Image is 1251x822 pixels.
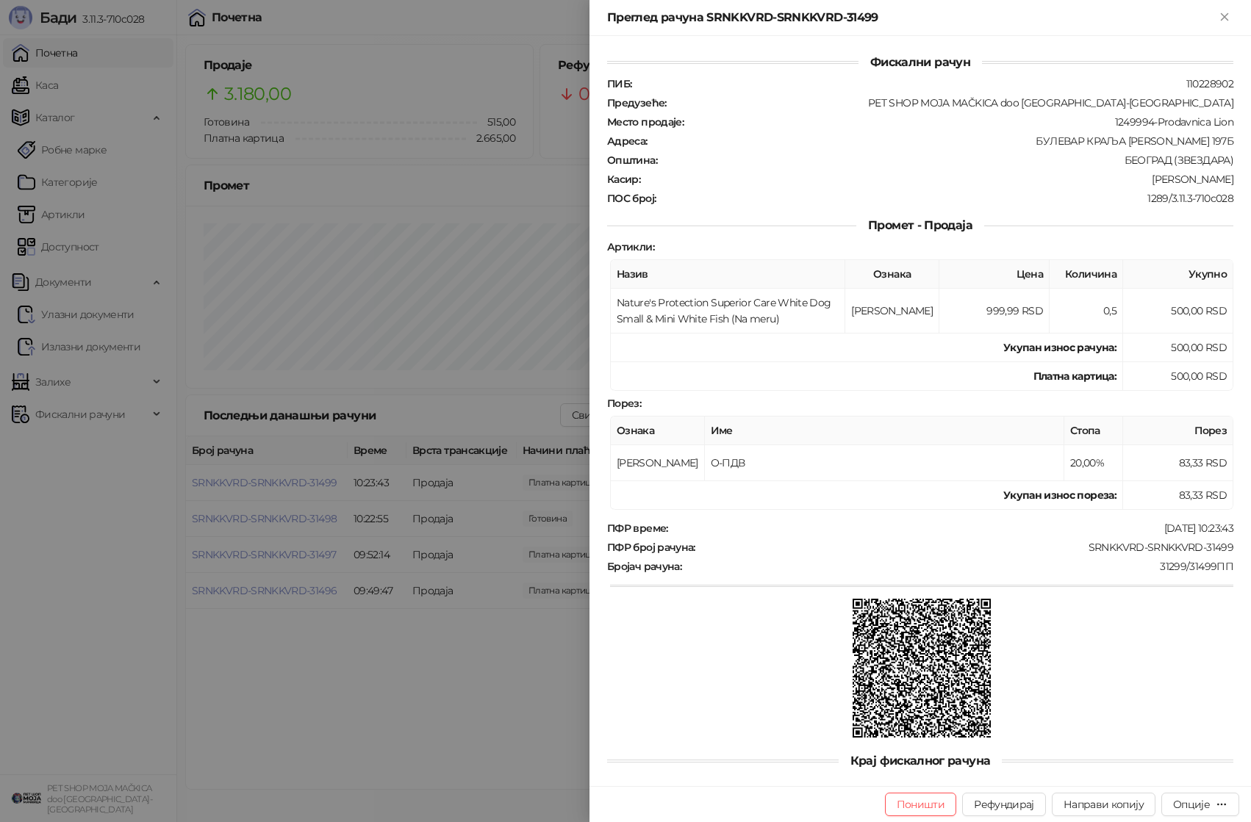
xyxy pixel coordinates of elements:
[659,154,1235,167] div: БЕОГРАД (ЗВЕЗДАРА)
[1173,798,1210,811] div: Опције
[607,96,667,109] strong: Предузеће :
[1064,417,1123,445] th: Стопа
[607,240,654,253] strong: Артикли :
[607,522,668,535] strong: ПФР време :
[1216,9,1233,26] button: Close
[1161,793,1239,816] button: Опције
[697,541,1235,554] div: SRNKKVRD-SRNKKVRD-31499
[1123,445,1233,481] td: 83,33 RSD
[1050,260,1123,289] th: Количина
[683,560,1235,573] div: 31299/31499ПП
[670,522,1235,535] div: [DATE] 10:23:43
[607,154,657,167] strong: Општина :
[1003,488,1116,502] strong: Укупан износ пореза:
[839,754,1003,768] span: Крај фискалног рачуна
[1123,417,1233,445] th: Порез
[1050,289,1123,334] td: 0,5
[853,599,992,738] img: QR код
[845,289,939,334] td: [PERSON_NAME]
[705,417,1064,445] th: Име
[607,560,681,573] strong: Бројач рачуна :
[1064,798,1144,811] span: Направи копију
[1123,289,1233,334] td: 500,00 RSD
[1033,369,1116,383] strong: Платна картица :
[859,55,982,69] span: Фискални рачун
[607,9,1216,26] div: Преглед рачуна SRNKKVRD-SRNKKVRD-31499
[649,134,1235,148] div: БУЛЕВАР КРАЉА [PERSON_NAME] 197Б
[962,793,1046,816] button: Рефундирај
[607,134,648,148] strong: Адреса :
[845,260,939,289] th: Ознака
[607,397,641,410] strong: Порез :
[705,445,1064,481] td: О-ПДВ
[939,260,1050,289] th: Цена
[885,793,957,816] button: Поништи
[1123,362,1233,391] td: 500,00 RSD
[1052,793,1155,816] button: Направи копију
[1123,260,1233,289] th: Укупно
[939,289,1050,334] td: 999,99 RSD
[611,417,705,445] th: Ознака
[633,77,1235,90] div: 110228902
[607,192,656,205] strong: ПОС број :
[1064,445,1123,481] td: 20,00%
[607,173,640,186] strong: Касир :
[856,218,984,232] span: Промет - Продаја
[607,541,695,554] strong: ПФР број рачуна :
[642,173,1235,186] div: [PERSON_NAME]
[1123,334,1233,362] td: 500,00 RSD
[1003,341,1116,354] strong: Укупан износ рачуна :
[611,289,845,334] td: Nature's Protection Superior Care White Dog Small & Mini White Fish (Na meru)
[657,192,1235,205] div: 1289/3.11.3-710c028
[607,115,684,129] strong: Место продаје :
[607,77,631,90] strong: ПИБ :
[668,96,1235,109] div: PET SHOP MOJA MAČKICA doo [GEOGRAPHIC_DATA]-[GEOGRAPHIC_DATA]
[611,260,845,289] th: Назив
[611,445,705,481] td: [PERSON_NAME]
[685,115,1235,129] div: 1249994-Prodavnica Lion
[1123,481,1233,510] td: 83,33 RSD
